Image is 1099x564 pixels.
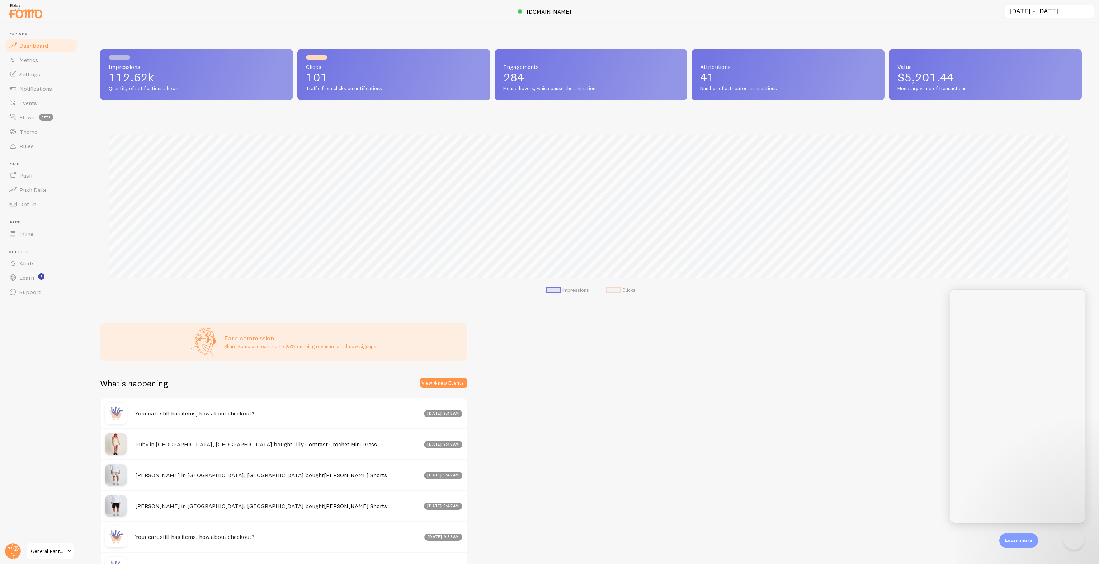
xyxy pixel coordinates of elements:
span: Dashboard [19,42,48,49]
span: Quantity of notifications shown [109,85,284,92]
span: Monetary value of transactions [897,85,1073,92]
span: General Pants Co. [31,547,65,555]
a: General Pants Co. [26,542,74,560]
a: Push [4,168,78,183]
span: Engagements [503,64,679,70]
iframe: Help Scout Beacon - Live Chat, Contact Form, and Knowledge Base [950,290,1085,523]
h4: Your cart still has items, how about checkout? [135,410,420,417]
h3: Earn commission [224,334,376,342]
span: Inline [9,220,78,225]
span: Traffic from clicks on notifications [306,85,482,92]
span: Flows [19,114,34,121]
span: Learn [19,274,34,281]
span: Rules [19,142,34,150]
a: Theme [4,124,78,139]
div: [DATE] 9:47am [424,503,463,510]
a: Flows beta [4,110,78,124]
a: Metrics [4,53,78,67]
h2: What's happening [100,378,168,389]
span: beta [39,114,53,121]
span: Push [9,162,78,166]
img: fomo-relay-logo-orange.svg [8,2,43,20]
p: 101 [306,72,482,83]
a: Settings [4,67,78,81]
span: Opt-In [19,201,36,208]
span: Get Help [9,250,78,254]
a: Opt-In [4,197,78,211]
a: [PERSON_NAME] Shorts [324,502,387,509]
span: $5,201.44 [897,70,954,84]
span: Metrics [19,56,38,64]
div: Learn more [999,533,1038,548]
a: Events [4,96,78,110]
a: Push Data [4,183,78,197]
a: Alerts [4,256,78,271]
span: Inline [19,230,33,238]
h4: Your cart still has items, how about checkout? [135,533,420,541]
h4: Ruby in [GEOGRAPHIC_DATA], [GEOGRAPHIC_DATA] bought [135,441,420,448]
h4: [PERSON_NAME] in [GEOGRAPHIC_DATA], [GEOGRAPHIC_DATA] bought [135,471,420,479]
div: [DATE] 9:48am [424,410,463,417]
a: [PERSON_NAME] Shorts [324,471,387,479]
span: Push [19,172,32,179]
span: Value [897,64,1073,70]
span: Settings [19,71,40,78]
span: Notifications [19,85,52,92]
span: Attributions [700,64,876,70]
a: Support [4,285,78,299]
a: Learn [4,271,78,285]
div: [DATE] 9:47am [424,472,463,479]
span: Push Data [19,186,46,193]
span: Pop-ups [9,32,78,36]
span: Events [19,99,37,107]
a: Inline [4,227,78,241]
p: 41 [700,72,876,83]
span: Alerts [19,260,35,267]
h4: [PERSON_NAME] in [GEOGRAPHIC_DATA], [GEOGRAPHIC_DATA] bought [135,502,420,510]
a: Tilly Contrast Crochet Mini Dress [292,441,377,448]
p: 284 [503,72,679,83]
span: Clicks [306,64,482,70]
span: Number of attributed transactions [700,85,876,92]
p: Learn more [1005,537,1032,544]
span: Mouse hovers, which pause the animation [503,85,679,92]
a: Notifications [4,81,78,96]
button: View 4 new Events [420,378,467,388]
p: Share Fomo and earn up to 25% ongoing revenue on all new signups [224,343,376,350]
a: Dashboard [4,38,78,53]
span: Theme [19,128,37,135]
div: [DATE] 9:38am [424,534,463,541]
span: Support [19,288,41,296]
li: Impressions [546,287,589,293]
iframe: Help Scout Beacon - Close [1063,528,1085,550]
div: [DATE] 9:48am [424,441,463,448]
li: Clicks [606,287,636,293]
a: Rules [4,139,78,153]
svg: <p>Watch New Feature Tutorials!</p> [38,273,44,280]
p: 112.62k [109,72,284,83]
span: Impressions [109,64,284,70]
